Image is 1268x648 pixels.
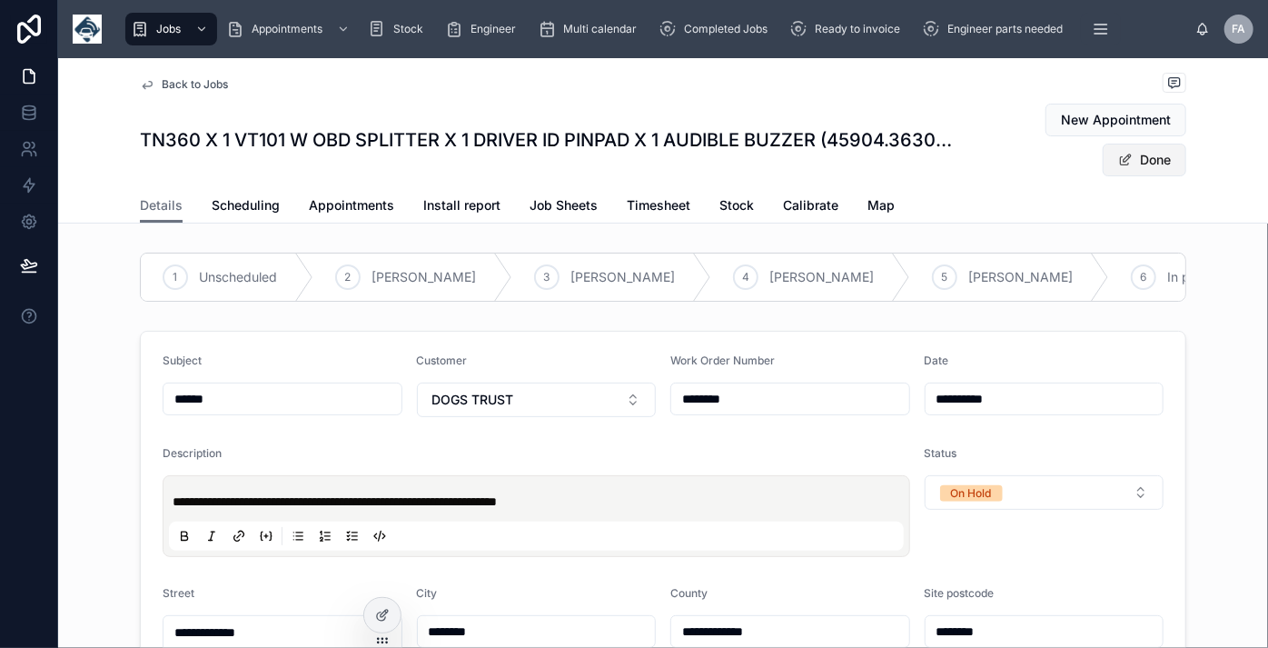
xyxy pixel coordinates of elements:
[221,13,359,45] a: Appointments
[653,13,780,45] a: Completed Jobs
[627,189,690,225] a: Timesheet
[1103,144,1186,176] button: Done
[769,268,874,286] span: [PERSON_NAME]
[73,15,102,44] img: App logo
[968,268,1073,286] span: [PERSON_NAME]
[212,189,280,225] a: Scheduling
[1141,270,1147,284] span: 6
[163,354,202,367] span: Subject
[125,13,217,45] a: Jobs
[423,189,500,225] a: Install report
[942,270,948,284] span: 5
[140,77,228,92] a: Back to Jobs
[925,446,957,460] span: Status
[471,22,516,36] span: Engineer
[544,270,550,284] span: 3
[1167,268,1234,286] span: In progress
[199,268,277,286] span: Unscheduled
[345,270,352,284] span: 2
[784,13,913,45] a: Ready to invoice
[684,22,768,36] span: Completed Jobs
[140,127,957,153] h1: TN360 X 1 VT101 W OBD SPLITTER X 1 DRIVER ID PINPAD X 1 AUDIBLE BUZZER (45904.36303695602)
[563,22,637,36] span: Multi calendar
[417,383,657,417] button: Select Button
[783,189,838,225] a: Calibrate
[417,586,438,600] span: City
[173,270,178,284] span: 1
[783,196,838,214] span: Calibrate
[432,391,514,409] span: DOGS TRUST
[371,268,476,286] span: [PERSON_NAME]
[530,196,598,214] span: Job Sheets
[916,13,1075,45] a: Engineer parts needed
[140,196,183,214] span: Details
[925,586,995,600] span: Site postcode
[417,354,468,367] span: Customer
[116,9,1195,49] div: scrollable content
[925,475,1164,510] button: Select Button
[925,354,949,367] span: Date
[867,196,895,214] span: Map
[252,22,322,36] span: Appointments
[532,13,649,45] a: Multi calendar
[140,189,183,224] a: Details
[1045,104,1186,136] button: New Appointment
[393,22,423,36] span: Stock
[423,196,500,214] span: Install report
[742,270,749,284] span: 4
[212,196,280,214] span: Scheduling
[670,586,708,600] span: County
[719,189,754,225] a: Stock
[570,268,675,286] span: [PERSON_NAME]
[309,189,394,225] a: Appointments
[1061,111,1171,129] span: New Appointment
[951,485,992,502] div: On Hold
[947,22,1063,36] span: Engineer parts needed
[163,586,194,600] span: Street
[309,196,394,214] span: Appointments
[670,354,775,367] span: Work Order Number
[719,196,754,214] span: Stock
[440,13,529,45] a: Engineer
[530,189,598,225] a: Job Sheets
[867,189,895,225] a: Map
[1233,22,1246,36] span: FA
[162,77,228,92] span: Back to Jobs
[362,13,436,45] a: Stock
[156,22,181,36] span: Jobs
[815,22,900,36] span: Ready to invoice
[627,196,690,214] span: Timesheet
[163,446,222,460] span: Description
